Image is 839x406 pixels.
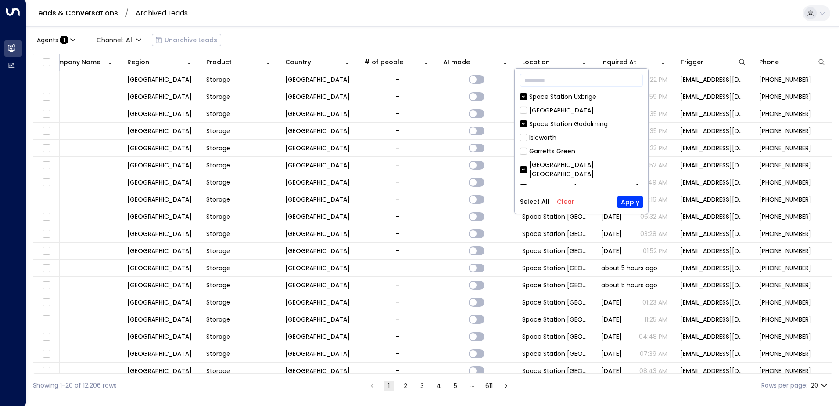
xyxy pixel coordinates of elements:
span: Oct 03, 2025 [601,212,622,221]
div: Space Station Godalming [529,120,608,129]
div: Space Station [GEOGRAPHIC_DATA] [529,183,638,192]
span: Yesterday [601,246,622,255]
div: - [396,349,399,358]
span: Birmingham [127,349,192,358]
a: Leads & Conversations [35,8,118,18]
td: - [42,277,121,294]
span: Oct 02, 2025 [601,298,622,307]
button: Go to page 2 [400,381,411,391]
td: - [42,328,121,345]
span: Space Station Solihull [522,298,588,307]
div: - [396,127,399,135]
span: about 5 hours ago [601,281,657,290]
span: Toggle select row [41,348,52,359]
button: Go to page 3 [417,381,427,391]
span: leads@space-station.co.uk [680,161,746,170]
span: Oct 11, 2025 [601,349,622,358]
span: leads@space-station.co.uk [680,92,746,101]
div: - [396,315,399,324]
span: Toggle select row [41,91,52,102]
p: 05:23 PM [641,144,667,152]
div: - [396,298,399,307]
td: - [42,208,121,225]
td: - [42,123,121,139]
span: Storage [206,109,230,118]
span: United Kingdom [285,109,350,118]
div: Company Name [48,57,115,67]
div: : [37,36,68,44]
span: Toggle select row [41,228,52,239]
p: 07:39 AM [640,349,667,358]
span: leads@space-station.co.uk [680,127,746,135]
span: Space Station Solihull [522,264,588,272]
div: - [396,161,399,170]
div: Isleworth [520,133,643,142]
span: Agents [37,37,58,43]
span: Birmingham [127,315,192,324]
div: - [396,212,399,221]
div: Trigger [680,57,703,67]
span: leads@space-station.co.uk [680,366,746,375]
span: Space Station Solihull [522,229,588,238]
span: Storage [206,246,230,255]
div: Phone [759,57,826,67]
span: Storage [206,298,230,307]
span: Toggle select row [41,126,52,137]
span: +447498914926 [759,109,811,118]
div: Space Station Uxbrige [529,92,596,101]
span: Channel: [93,34,145,46]
span: Storage [206,349,230,358]
div: Inquired At [601,57,636,67]
p: 05:59 PM [641,92,667,101]
span: Oct 03, 2025 [601,315,622,324]
span: +447498914926 [759,75,811,84]
span: Toggle select row [41,297,52,308]
span: Birmingham [127,212,192,221]
span: United Kingdom [285,212,350,221]
span: +447852798549 [759,315,811,324]
span: +447498914926 [759,161,811,170]
span: leads@space-station.co.uk [680,144,746,152]
button: Select All [520,198,549,205]
div: # of people [364,57,430,67]
span: Space Station Solihull [522,366,588,375]
span: Storage [206,229,230,238]
p: 01:35 PM [643,109,667,118]
div: Space Station Uxbrige [520,92,643,101]
td: - [42,311,121,328]
span: about 5 hours ago [601,264,657,272]
td: - [42,174,121,191]
button: Go to page 5 [450,381,461,391]
span: Birmingham [127,195,192,204]
span: United Kingdom [285,178,350,187]
td: - [42,243,121,259]
td: - [42,260,121,276]
span: leads@space-station.co.uk [680,315,746,324]
span: Toggle select row [41,366,52,377]
span: Birmingham [127,264,192,272]
span: Storage [206,212,230,221]
span: United Kingdom [285,127,350,135]
span: Toggle select row [41,280,52,291]
td: - [42,157,121,174]
div: Region [127,57,149,67]
span: leads@space-station.co.uk [680,246,746,255]
span: leads@space-station.co.uk [680,195,746,204]
div: - [396,92,399,101]
span: +447713253559 [759,332,811,341]
span: Birmingham [127,332,192,341]
span: United Kingdom [285,349,350,358]
div: - [396,109,399,118]
div: - [396,144,399,152]
td: - [42,294,121,311]
span: leads@space-station.co.uk [680,109,746,118]
p: 08:43 AM [639,366,667,375]
span: leads@space-station.co.uk [680,281,746,290]
span: Space Station Solihull [522,332,588,341]
span: +447970835233 [759,264,811,272]
button: Go to page 4 [434,381,444,391]
span: United Kingdom [285,366,350,375]
span: Birmingham [127,246,192,255]
span: +447498914926 [759,144,811,152]
div: Garretts Green [529,147,575,156]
